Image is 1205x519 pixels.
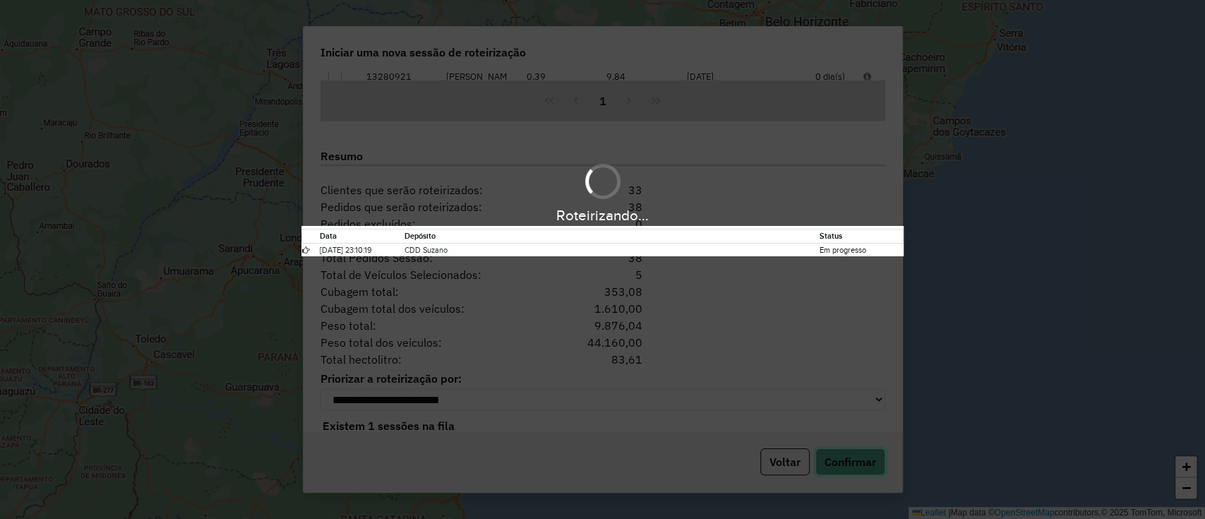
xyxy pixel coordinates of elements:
th: Status [819,229,904,244]
th: Data [319,229,404,244]
td: CDD Suzano [404,243,819,256]
td: [DATE] 23:10:19 [319,243,404,256]
label: Em progresso [820,244,866,256]
th: Depósito [404,229,819,244]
